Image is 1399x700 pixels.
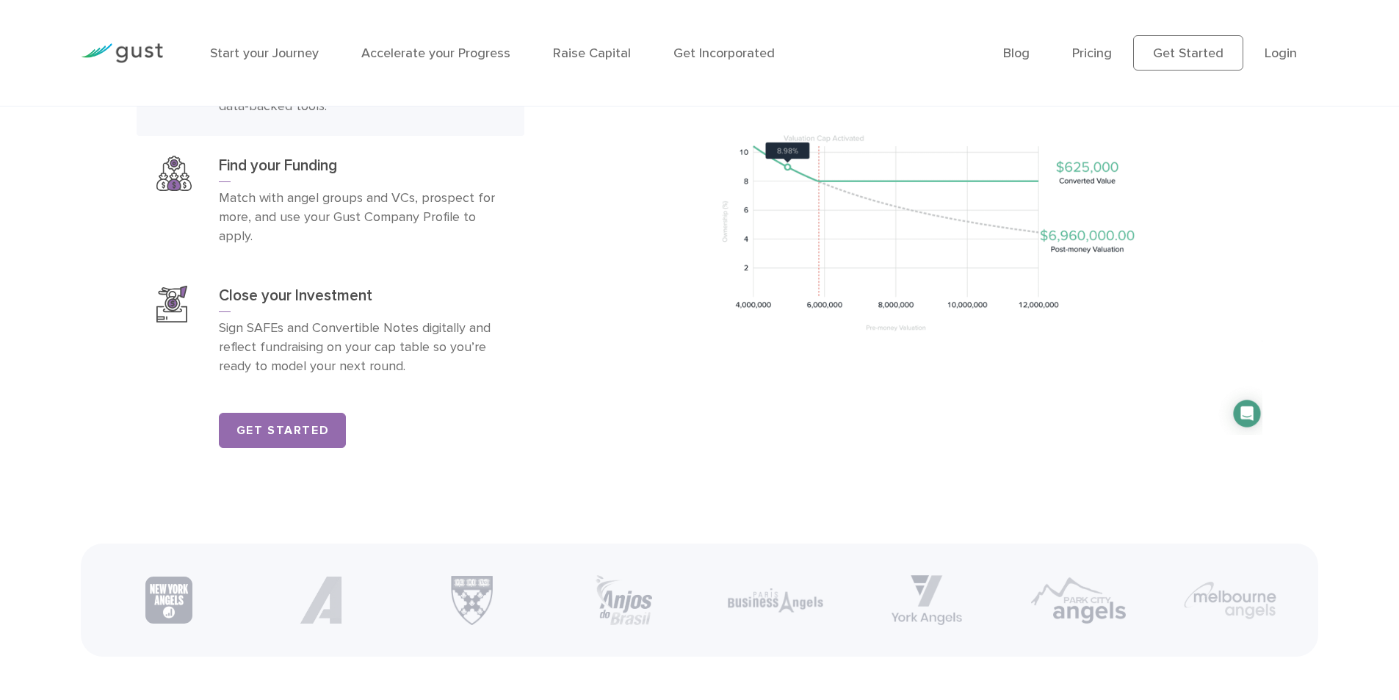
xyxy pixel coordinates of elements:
img: Gust Logo [81,43,163,63]
img: York Angels [892,575,962,625]
a: Login [1265,46,1297,61]
a: Accelerate your Progress [361,46,510,61]
h3: Close your Investment [219,286,505,312]
a: Pricing [1072,46,1112,61]
img: Park City Angels [1031,576,1127,625]
a: Get Started [1133,35,1243,71]
img: Harvard Business School [447,575,498,625]
a: Get Started [219,413,346,448]
img: Find Your Funding [156,156,192,191]
img: Partner [297,577,344,624]
h3: Find your Funding [219,156,505,182]
p: Sign SAFEs and Convertible Notes digitally and reflect fundraising on your cap table so you’re re... [219,319,505,376]
a: Find Your FundingFind your FundingMatch with angel groups and VCs, prospect for more, and use you... [137,136,524,266]
p: Match with angel groups and VCs, prospect for more, and use your Gust Company Profile to apply. [219,189,505,246]
img: Paris Business Angels [728,588,823,612]
a: Raise Capital [553,46,631,61]
img: New York Angels [145,577,192,624]
a: Start your Journey [210,46,319,61]
img: Melbourne Angels [1182,580,1278,621]
img: Close Your Investment [156,286,187,322]
a: Blog [1003,46,1030,61]
img: Anjos Brasil [594,575,653,625]
a: Close Your InvestmentClose your InvestmentSign SAFEs and Convertible Notes digitally and reflect ... [137,266,524,396]
a: Get Incorporated [673,46,775,61]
